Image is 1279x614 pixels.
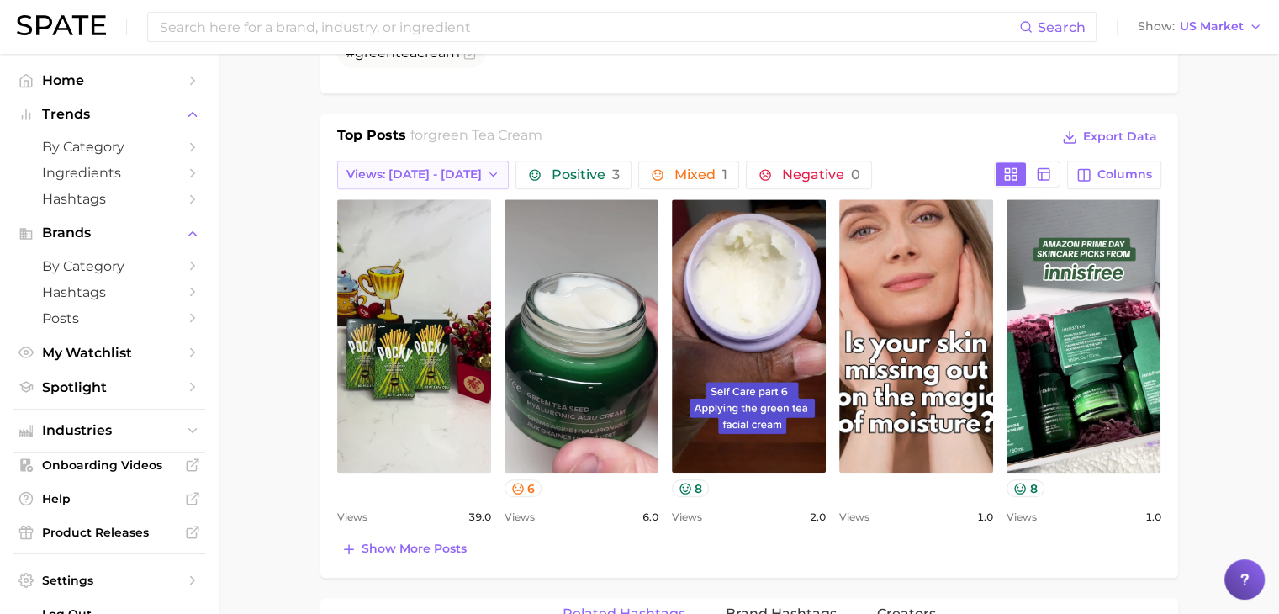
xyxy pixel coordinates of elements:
[1007,479,1044,497] button: 8
[362,542,467,556] span: Show more posts
[42,573,177,588] span: Settings
[337,125,406,151] h1: Top Posts
[42,72,177,88] span: Home
[346,167,482,182] span: Views: [DATE] - [DATE]
[839,507,869,527] span: Views
[42,310,177,326] span: Posts
[781,168,859,182] span: Negative
[337,537,471,561] button: Show more posts
[551,168,619,182] span: Positive
[42,345,177,361] span: My Watchlist
[395,45,417,61] span: tea
[42,165,177,181] span: Ingredients
[428,127,542,143] span: green tea cream
[42,225,177,241] span: Brands
[810,507,826,527] span: 2.0
[1180,22,1244,31] span: US Market
[850,167,859,183] span: 0
[42,458,177,473] span: Onboarding Videos
[1007,507,1037,527] span: Views
[1058,125,1160,149] button: Export Data
[13,160,205,186] a: Ingredients
[468,507,491,527] span: 39.0
[13,453,205,478] a: Onboarding Videos
[13,374,205,400] a: Spotlight
[42,191,177,207] span: Hashtags
[13,186,205,212] a: Hashtags
[42,423,177,438] span: Industries
[337,161,510,189] button: Views: [DATE] - [DATE]
[13,253,205,279] a: by Category
[42,379,177,395] span: Spotlight
[977,507,993,527] span: 1.0
[642,507,658,527] span: 6.0
[42,107,177,122] span: Trends
[42,525,177,540] span: Product Releases
[505,507,535,527] span: Views
[13,520,205,545] a: Product Releases
[1067,161,1160,189] button: Columns
[13,67,205,93] a: Home
[721,167,727,183] span: 1
[13,134,205,160] a: by Category
[17,15,106,35] img: SPATE
[42,139,177,155] span: by Category
[13,102,205,127] button: Trends
[42,258,177,274] span: by Category
[355,45,395,61] span: green
[672,479,710,497] button: 8
[674,168,727,182] span: Mixed
[417,45,460,61] span: cream
[1134,16,1266,38] button: ShowUS Market
[13,568,205,593] a: Settings
[1083,130,1157,144] span: Export Data
[1144,507,1160,527] span: 1.0
[158,13,1019,41] input: Search here for a brand, industry, or ingredient
[13,486,205,511] a: Help
[1097,167,1152,182] span: Columns
[1038,19,1086,35] span: Search
[505,479,542,497] button: 6
[13,340,205,366] a: My Watchlist
[410,125,542,151] h2: for
[611,167,619,183] span: 3
[42,284,177,300] span: Hashtags
[13,220,205,246] button: Brands
[13,305,205,331] a: Posts
[42,491,177,506] span: Help
[337,507,367,527] span: Views
[346,45,460,61] span: #
[13,418,205,443] button: Industries
[1138,22,1175,31] span: Show
[672,507,702,527] span: Views
[13,279,205,305] a: Hashtags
